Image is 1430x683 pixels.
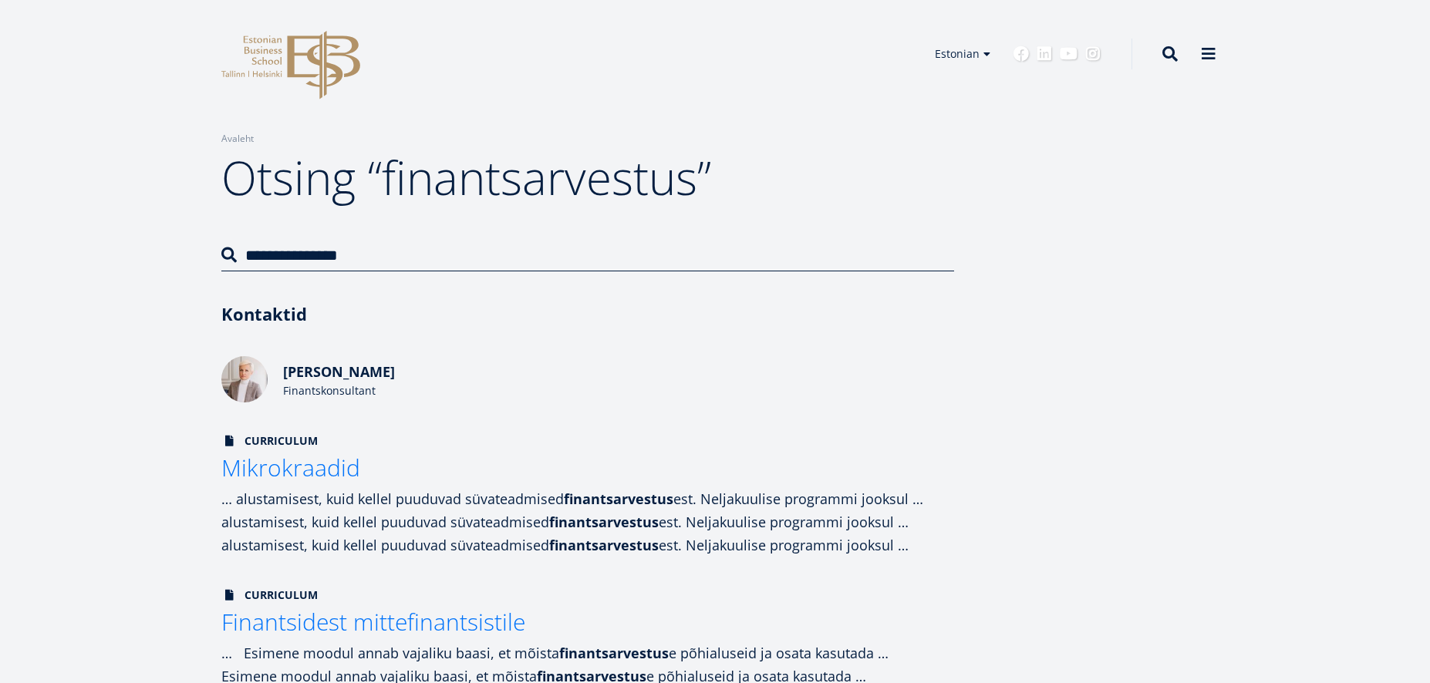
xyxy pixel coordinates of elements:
[1037,46,1052,62] a: Linkedin
[1060,46,1078,62] a: Youtube
[221,606,525,638] span: Finantsidest mittefinantsistile
[549,536,659,554] strong: finantsarvestus
[283,362,395,381] span: [PERSON_NAME]
[221,487,954,557] div: … alustamisest, kuid kellel puuduvad süvateadmised est. Neljakuulise programmi jooksul … alustami...
[221,302,954,325] h3: Kontaktid
[221,146,954,208] h1: Otsing “finantsarvestus”
[221,433,318,449] span: Curriculum
[564,490,673,508] strong: finantsarvestus
[283,383,514,399] div: Finantskonsultant
[1085,46,1101,62] a: Instagram
[1013,46,1029,62] a: Facebook
[221,131,254,146] a: Avaleht
[221,356,268,402] img: Veronika Tugo
[549,513,659,531] strong: finantsarvestus
[221,452,360,483] span: Mikrokraadid
[221,587,318,603] span: Curriculum
[559,644,669,662] strong: finantsarvestus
